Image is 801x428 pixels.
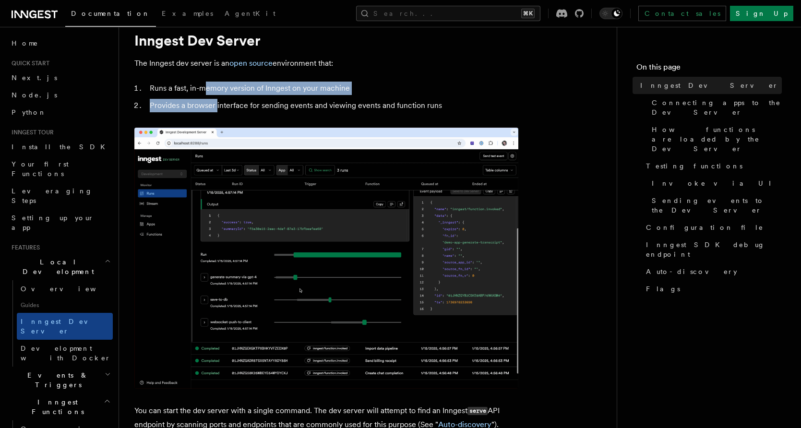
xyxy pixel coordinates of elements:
[71,10,150,17] span: Documentation
[12,160,69,178] span: Your first Functions
[17,297,113,313] span: Guides
[225,10,275,17] span: AgentKit
[12,74,57,82] span: Next.js
[646,240,782,259] span: Inngest SDK debug endpoint
[646,161,742,171] span: Testing functions
[521,9,535,18] kbd: ⌘K
[21,318,103,335] span: Inngest Dev Server
[12,143,111,151] span: Install the SDK
[599,8,622,19] button: Toggle dark mode
[219,3,281,26] a: AgentKit
[8,104,113,121] a: Python
[652,125,782,154] span: How functions are loaded by the Dev Server
[652,178,779,188] span: Invoke via UI
[134,128,518,389] img: Dev Server Demo
[646,284,680,294] span: Flags
[8,257,105,276] span: Local Development
[12,108,47,116] span: Python
[147,82,518,95] li: Runs a fast, in-memory version of Inngest on your machine
[134,57,518,70] p: The Inngest dev server is an environment that:
[21,345,111,362] span: Development with Docker
[636,61,782,77] h4: On this page
[8,182,113,209] a: Leveraging Steps
[17,340,113,367] a: Development with Docker
[642,263,782,280] a: Auto-discovery
[21,285,120,293] span: Overview
[8,280,113,367] div: Local Development
[8,155,113,182] a: Your first Functions
[65,3,156,27] a: Documentation
[642,236,782,263] a: Inngest SDK debug endpoint
[642,157,782,175] a: Testing functions
[8,370,105,390] span: Events & Triggers
[17,280,113,297] a: Overview
[162,10,213,17] span: Examples
[8,244,40,251] span: Features
[229,59,273,68] a: open source
[147,99,518,112] li: Provides a browser interface for sending events and viewing events and function runs
[8,35,113,52] a: Home
[8,253,113,280] button: Local Development
[648,192,782,219] a: Sending events to the Dev Server
[134,32,518,49] h1: Inngest Dev Server
[156,3,219,26] a: Examples
[638,6,726,21] a: Contact sales
[467,407,488,415] code: serve
[356,6,540,21] button: Search...⌘K
[8,138,113,155] a: Install the SDK
[8,129,54,136] span: Inngest tour
[8,59,49,67] span: Quick start
[648,94,782,121] a: Connecting apps to the Dev Server
[730,6,793,21] a: Sign Up
[12,214,94,231] span: Setting up your app
[636,77,782,94] a: Inngest Dev Server
[12,38,38,48] span: Home
[8,393,113,420] button: Inngest Functions
[8,367,113,393] button: Events & Triggers
[646,223,764,232] span: Configuration file
[640,81,778,90] span: Inngest Dev Server
[12,91,57,99] span: Node.js
[8,397,104,416] span: Inngest Functions
[642,219,782,236] a: Configuration file
[652,196,782,215] span: Sending events to the Dev Server
[648,175,782,192] a: Invoke via UI
[642,280,782,297] a: Flags
[12,187,93,204] span: Leveraging Steps
[646,267,737,276] span: Auto-discovery
[17,313,113,340] a: Inngest Dev Server
[648,121,782,157] a: How functions are loaded by the Dev Server
[652,98,782,117] span: Connecting apps to the Dev Server
[8,69,113,86] a: Next.js
[8,209,113,236] a: Setting up your app
[8,86,113,104] a: Node.js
